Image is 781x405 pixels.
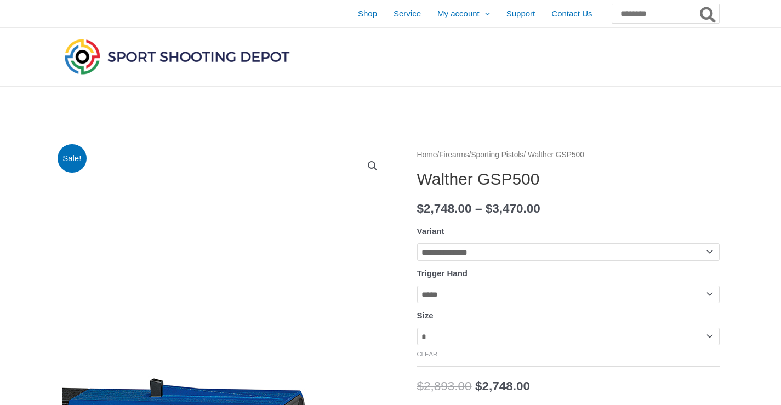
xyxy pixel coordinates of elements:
a: Firearms [439,151,469,159]
a: Home [417,151,437,159]
span: Sale! [58,144,87,173]
span: – [475,202,482,215]
a: View full-screen image gallery [363,156,383,176]
h1: Walther GSP500 [417,169,720,189]
a: Sporting Pistols [471,151,523,159]
label: Variant [417,226,444,236]
label: Size [417,311,434,320]
bdi: 3,470.00 [486,202,540,215]
button: Search [698,4,719,23]
nav: Breadcrumb [417,148,720,162]
a: Clear options [417,351,438,357]
label: Trigger Hand [417,269,468,278]
span: $ [417,379,424,393]
span: $ [475,379,482,393]
span: $ [486,202,493,215]
bdi: 2,748.00 [475,379,530,393]
bdi: 2,748.00 [417,202,472,215]
bdi: 2,893.00 [417,379,472,393]
span: $ [417,202,424,215]
img: Sport Shooting Depot [62,36,292,77]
